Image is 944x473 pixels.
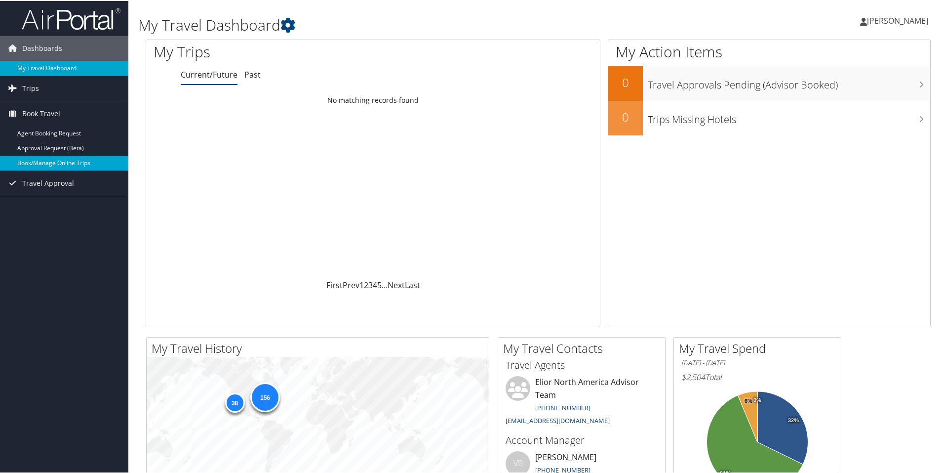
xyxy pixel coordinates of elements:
div: 156 [250,382,279,411]
li: Elior North America Advisor Team [501,375,663,428]
a: 1 [359,279,364,290]
a: [PERSON_NAME] [860,5,938,35]
tspan: 0% [753,396,761,402]
h3: Travel Agents [506,357,658,371]
a: 0Trips Missing Hotels [608,100,930,134]
h2: My Travel Spend [679,339,841,356]
h3: Travel Approvals Pending (Advisor Booked) [648,72,930,91]
h3: Account Manager [506,432,658,446]
a: Current/Future [181,68,237,79]
h1: My Travel Dashboard [138,14,671,35]
a: 4 [373,279,377,290]
h2: 0 [608,73,643,90]
span: Book Travel [22,100,60,125]
a: 5 [377,279,382,290]
a: [EMAIL_ADDRESS][DOMAIN_NAME] [506,415,610,424]
img: airportal-logo.png [22,6,120,30]
a: Next [388,279,405,290]
a: 2 [364,279,368,290]
a: Past [244,68,261,79]
h6: [DATE] - [DATE] [681,357,833,367]
h2: 0 [608,108,643,125]
span: Travel Approval [22,170,74,195]
h2: My Travel History [152,339,489,356]
span: $2,504 [681,371,705,382]
a: Last [405,279,420,290]
a: First [326,279,343,290]
div: 38 [225,391,244,411]
h1: My Trips [154,41,403,61]
span: … [382,279,388,290]
td: No matching records found [146,90,600,108]
h2: My Travel Contacts [503,339,665,356]
a: [PHONE_NUMBER] [535,402,590,411]
span: Dashboards [22,35,62,60]
h6: Total [681,371,833,382]
tspan: 32% [788,417,799,423]
span: [PERSON_NAME] [867,14,928,25]
a: 3 [368,279,373,290]
a: Prev [343,279,359,290]
h3: Trips Missing Hotels [648,107,930,126]
h1: My Action Items [608,41,930,61]
tspan: 6% [745,397,752,403]
span: Trips [22,75,39,100]
a: 0Travel Approvals Pending (Advisor Booked) [608,65,930,100]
